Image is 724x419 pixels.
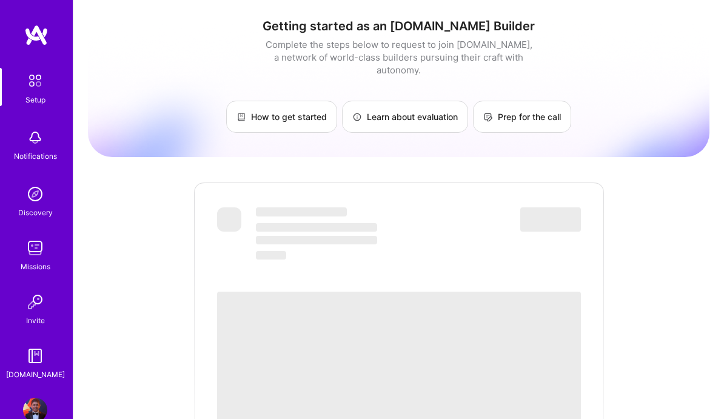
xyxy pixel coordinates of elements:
img: guide book [23,344,47,368]
span: ‌ [217,207,241,232]
div: Discovery [18,206,53,219]
span: ‌ [256,251,286,260]
a: Prep for the call [473,101,571,133]
span: ‌ [256,236,377,244]
div: Missions [21,260,50,273]
h1: Getting started as an [DOMAIN_NAME] Builder [88,19,709,33]
img: setup [22,68,48,93]
a: Learn about evaluation [342,101,468,133]
div: Complete the steps below to request to join [DOMAIN_NAME], a network of world-class builders purs... [263,38,535,76]
span: ‌ [256,223,377,232]
a: How to get started [226,101,337,133]
img: Invite [23,290,47,314]
img: teamwork [23,236,47,260]
div: Invite [26,314,45,327]
span: ‌ [520,207,581,232]
div: Setup [25,93,45,106]
div: [DOMAIN_NAME] [6,368,65,381]
img: bell [23,126,47,150]
img: How to get started [236,112,246,122]
span: ‌ [256,207,347,216]
div: Notifications [14,150,57,163]
img: logo [24,24,49,46]
img: Prep for the call [483,112,493,122]
img: discovery [23,182,47,206]
img: Learn about evaluation [352,112,362,122]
